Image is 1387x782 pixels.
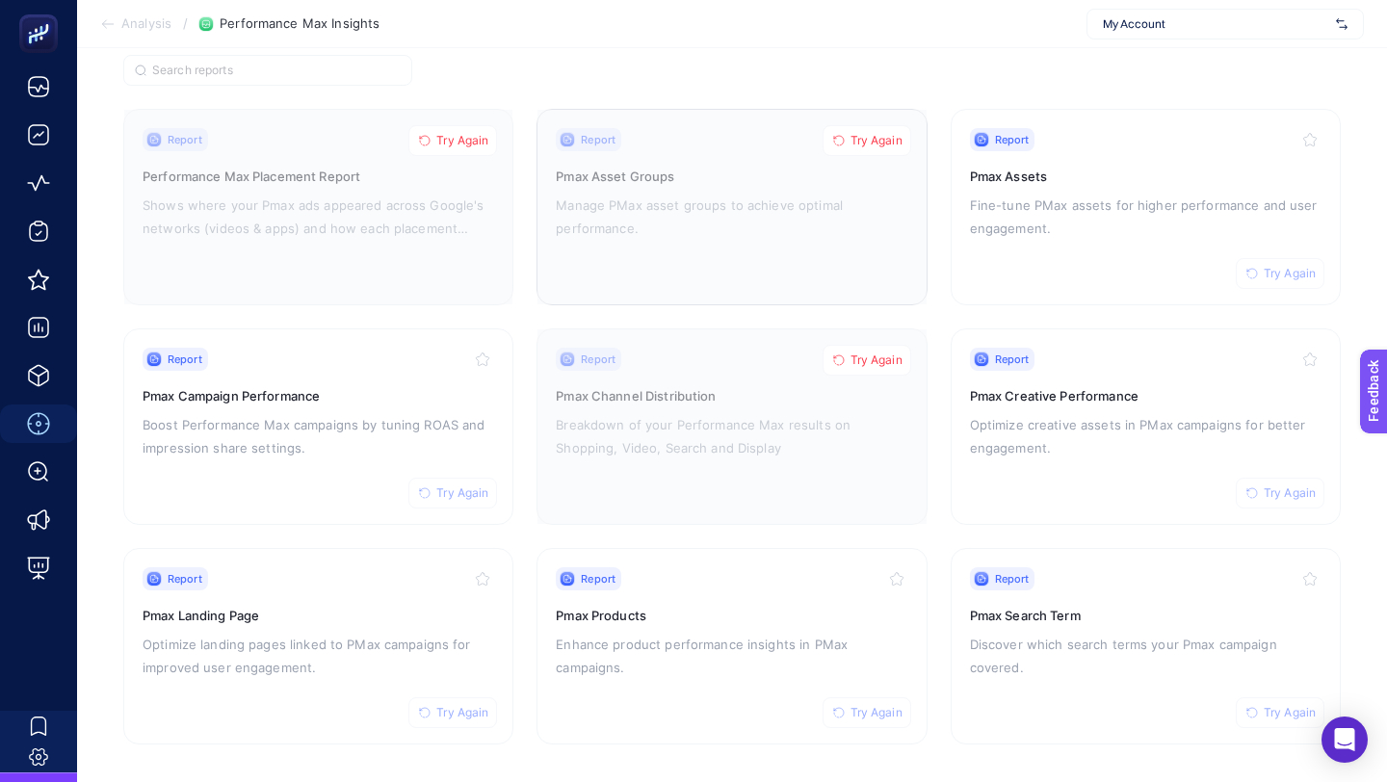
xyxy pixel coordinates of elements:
[123,548,513,744] a: ReportTry AgainPmax Landing PageOptimize landing pages linked to PMax campaigns for improved user...
[995,352,1030,367] span: Report
[970,194,1322,240] p: Fine-tune PMax assets for higher performance and user engagement.
[851,133,903,148] span: Try Again
[408,125,497,156] button: Try Again
[823,697,911,728] button: Try Again
[995,132,1030,147] span: Report
[143,413,494,459] p: Boost Performance Max campaigns by tuning ROAS and impression share settings.
[1336,14,1348,34] img: svg%3e
[951,548,1341,744] a: ReportTry AgainPmax Search TermDiscover which search terms your Pmax campaign covered.
[970,633,1322,679] p: Discover which search terms your Pmax campaign covered.
[1236,258,1324,289] button: Try Again
[1322,717,1368,763] div: Open Intercom Messenger
[970,167,1322,186] h3: Pmax Assets
[121,16,171,32] span: Analysis
[168,571,202,586] span: Report
[143,386,494,405] h3: Pmax Campaign Performance
[436,485,488,501] span: Try Again
[851,705,903,720] span: Try Again
[436,705,488,720] span: Try Again
[12,6,73,21] span: Feedback
[823,345,911,376] button: Try Again
[183,15,188,31] span: /
[123,328,513,525] a: ReportTry AgainPmax Campaign PerformanceBoost Performance Max campaigns by tuning ROAS and impres...
[536,328,927,525] a: ReportTry AgainPmax Channel DistributionBreakdown of your Performance Max results on Shopping, Vi...
[1103,16,1328,32] span: My Account
[1264,485,1316,501] span: Try Again
[556,606,907,625] h3: Pmax Products
[851,352,903,368] span: Try Again
[1236,478,1324,508] button: Try Again
[152,64,401,78] input: Search
[970,386,1322,405] h3: Pmax Creative Performance
[556,633,907,679] p: Enhance product performance insights in PMax campaigns.
[581,571,615,586] span: Report
[1236,697,1324,728] button: Try Again
[951,109,1341,305] a: ReportTry AgainPmax AssetsFine-tune PMax assets for higher performance and user engagement.
[970,413,1322,459] p: Optimize creative assets in PMax campaigns for better engagement.
[123,109,513,305] a: ReportTry AgainPerformance Max Placement ReportShows where your Pmax ads appeared across Google's...
[1264,266,1316,281] span: Try Again
[951,328,1341,525] a: ReportTry AgainPmax Creative PerformanceOptimize creative assets in PMax campaigns for better eng...
[536,109,927,305] a: ReportTry AgainPmax Asset GroupsManage PMax asset groups to achieve optimal performance.
[823,125,911,156] button: Try Again
[143,633,494,679] p: Optimize landing pages linked to PMax campaigns for improved user engagement.
[536,548,927,744] a: ReportTry AgainPmax ProductsEnhance product performance insights in PMax campaigns.
[143,606,494,625] h3: Pmax Landing Page
[970,606,1322,625] h3: Pmax Search Term
[408,478,497,508] button: Try Again
[436,133,488,148] span: Try Again
[995,571,1030,586] span: Report
[168,352,202,367] span: Report
[1264,705,1316,720] span: Try Again
[408,697,497,728] button: Try Again
[220,16,379,32] span: Performance Max Insights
